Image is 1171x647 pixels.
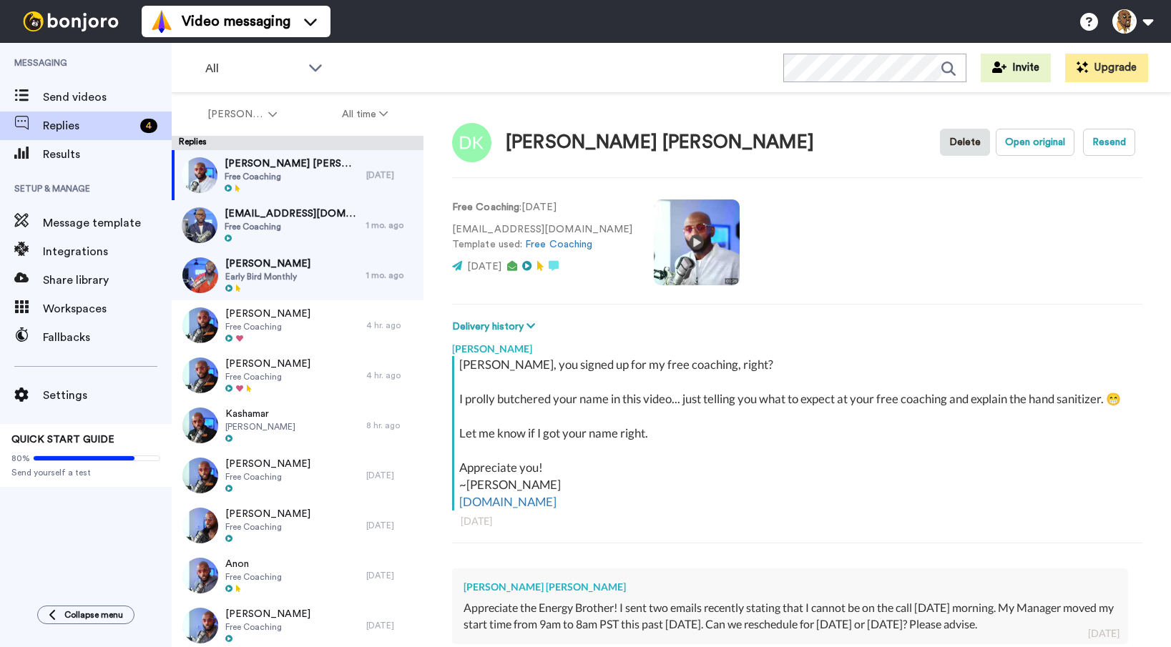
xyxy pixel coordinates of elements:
[506,132,814,153] div: [PERSON_NAME] [PERSON_NAME]
[366,620,416,631] div: [DATE]
[452,123,491,162] img: Image of Dean Kenneth jackson
[182,408,218,443] img: a3e3e93a-8506-4aea-b629-5f9cc938259a-thumb.jpg
[225,421,295,433] span: [PERSON_NAME]
[467,262,501,272] span: [DATE]
[182,257,218,293] img: 04d2256d-6dbd-43e3-bc73-0bd732d60854-thumb.jpg
[452,222,632,252] p: [EMAIL_ADDRESS][DOMAIN_NAME] Template used:
[182,558,218,593] img: 836f08c6-17bf-493e-8ad9-256469128cc8-thumb.jpg
[172,136,423,150] div: Replies
[43,214,172,232] span: Message template
[225,507,310,521] span: [PERSON_NAME]
[225,607,310,621] span: [PERSON_NAME]
[459,356,1139,510] div: [PERSON_NAME], you signed up for my free coaching, right? I prolly butchered your name in this vi...
[43,146,172,163] span: Results
[43,387,172,404] span: Settings
[43,300,172,317] span: Workspaces
[207,107,265,122] span: [PERSON_NAME]
[43,272,172,289] span: Share library
[452,335,1142,356] div: [PERSON_NAME]
[150,10,173,33] img: vm-color.svg
[459,494,557,509] a: [DOMAIN_NAME]
[981,54,1051,82] button: Invite
[43,89,172,106] span: Send videos
[172,350,423,400] a: [PERSON_NAME]Free Coaching4 hr. ago
[461,514,1134,528] div: [DATE]
[225,157,359,171] span: [PERSON_NAME] [PERSON_NAME]
[940,129,990,156] button: Delete
[310,102,421,127] button: All time
[172,250,423,300] a: [PERSON_NAME]Early Bird Monthly1 mo. ago
[225,321,310,332] span: Free Coaching
[464,580,1117,594] div: [PERSON_NAME] [PERSON_NAME]
[1088,626,1119,641] div: [DATE]
[525,239,592,250] a: Free Coaching
[1083,129,1135,156] button: Resend
[182,207,217,243] img: 4fea5106-3223-4258-969d-0f588911f3cb-thumb.jpg
[225,307,310,321] span: [PERSON_NAME]
[182,357,218,393] img: 3244422a-7207-454c-ba13-d94a0da3da6c-thumb.jpg
[17,11,124,31] img: bj-logo-header-white.svg
[225,557,282,571] span: Anon
[182,458,218,493] img: 44fe6daf-c88b-4d1c-a24e-9bf3072ddf35-thumb.jpg
[452,202,519,212] strong: Free Coaching
[182,508,218,543] img: 7ba7e195-801c-4cb7-874c-5a1d1b9a8791-thumb.jpg
[225,221,359,232] span: Free Coaching
[43,243,172,260] span: Integrations
[452,200,632,215] p: : [DATE]
[172,550,423,601] a: AnonFree Coaching[DATE]
[225,357,310,371] span: [PERSON_NAME]
[366,320,416,331] div: 4 hr. ago
[366,370,416,381] div: 4 hr. ago
[366,420,416,431] div: 8 hr. ago
[225,457,310,471] span: [PERSON_NAME]
[172,300,423,350] a: [PERSON_NAME]Free Coaching4 hr. ago
[452,319,539,335] button: Delivery history
[205,60,301,77] span: All
[366,470,416,481] div: [DATE]
[182,307,218,343] img: 651f0309-82cd-4c70-a8ac-01ed7f7fc15c-thumb.jpg
[996,129,1074,156] button: Open original
[172,400,423,450] a: Kashamar[PERSON_NAME]8 hr. ago
[225,571,282,583] span: Free Coaching
[366,570,416,581] div: [DATE]
[225,171,359,182] span: Free Coaching
[37,606,134,624] button: Collapse menu
[182,608,218,643] img: 04f5b6ea-c23b-42e5-97d4-22f3738a1dda-thumb.jpg
[11,435,114,445] span: QUICK START GUIDE
[1065,54,1148,82] button: Upgrade
[366,270,416,281] div: 1 mo. ago
[225,271,310,282] span: Early Bird Monthly
[225,207,359,221] span: [EMAIL_ADDRESS][DOMAIN_NAME]
[64,609,123,621] span: Collapse menu
[172,150,423,200] a: [PERSON_NAME] [PERSON_NAME]Free Coaching[DATE]
[225,407,295,421] span: Kashamar
[43,329,172,346] span: Fallbacks
[11,453,30,464] span: 80%
[225,621,310,633] span: Free Coaching
[225,471,310,483] span: Free Coaching
[366,520,416,531] div: [DATE]
[464,600,1117,633] div: Appreciate the Energy Brother! I sent two emails recently stating that I cannot be on the call [D...
[172,200,423,250] a: [EMAIL_ADDRESS][DOMAIN_NAME]Free Coaching1 mo. ago
[11,467,160,478] span: Send yourself a test
[225,521,310,533] span: Free Coaching
[182,11,290,31] span: Video messaging
[366,219,416,231] div: 1 mo. ago
[175,102,310,127] button: [PERSON_NAME]
[366,169,416,181] div: [DATE]
[225,371,310,382] span: Free Coaching
[182,157,217,193] img: 3c7731fe-347c-4a32-a53d-d4aac9e5c19d-thumb.jpg
[172,500,423,550] a: [PERSON_NAME]Free Coaching[DATE]
[172,450,423,500] a: [PERSON_NAME]Free Coaching[DATE]
[225,257,310,271] span: [PERSON_NAME]
[140,119,157,133] div: 4
[43,117,134,134] span: Replies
